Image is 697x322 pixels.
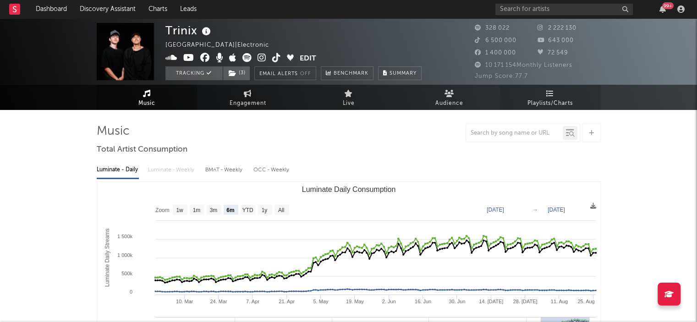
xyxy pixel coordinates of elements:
[538,38,574,44] span: 643 000
[223,66,250,80] button: (3)
[346,299,364,304] text: 19. May
[278,207,284,213] text: All
[475,25,510,31] span: 328 022
[390,71,417,76] span: Summary
[513,299,537,304] text: 28. [DATE]
[414,299,431,304] text: 16. Jun
[242,207,253,213] text: YTD
[210,299,227,304] text: 24. Mar
[659,5,666,13] button: 99+
[662,2,674,9] div: 99 +
[261,207,267,213] text: 1y
[538,25,576,31] span: 2 222 130
[138,98,155,109] span: Music
[495,4,633,15] input: Search for artists
[532,207,538,213] text: →
[165,66,223,80] button: Tracking
[475,62,572,68] span: 10 171 154 Monthly Listeners
[155,207,170,213] text: Zoom
[334,68,368,79] span: Benchmark
[226,207,234,213] text: 6m
[298,85,399,110] a: Live
[254,66,316,80] button: Email AlertsOff
[97,144,187,155] span: Total Artist Consumption
[253,162,290,178] div: OCC - Weekly
[466,130,563,137] input: Search by song name or URL
[104,229,110,287] text: Luminate Daily Streams
[500,85,601,110] a: Playlists/Charts
[550,299,567,304] text: 11. Aug
[117,252,132,258] text: 1 000k
[121,271,132,276] text: 500k
[300,71,311,76] em: Off
[209,207,217,213] text: 3m
[487,207,504,213] text: [DATE]
[321,66,373,80] a: Benchmark
[378,66,422,80] button: Summary
[475,73,528,79] span: Jump Score: 77.7
[176,299,193,304] text: 10. Mar
[205,162,244,178] div: BMAT - Weekly
[192,207,200,213] text: 1m
[223,66,250,80] span: ( 3 )
[475,50,516,56] span: 1 400 000
[449,299,465,304] text: 30. Jun
[129,289,132,295] text: 0
[97,85,198,110] a: Music
[246,299,259,304] text: 7. Apr
[165,23,213,38] div: Trinix
[435,98,463,109] span: Audience
[165,40,280,51] div: [GEOGRAPHIC_DATA] | Electronic
[313,299,329,304] text: 5. May
[399,85,500,110] a: Audience
[479,299,503,304] text: 14. [DATE]
[527,98,573,109] span: Playlists/Charts
[230,98,266,109] span: Engagement
[577,299,594,304] text: 25. Aug
[343,98,355,109] span: Live
[538,50,568,56] span: 72 549
[302,186,395,193] text: Luminate Daily Consumption
[382,299,395,304] text: 2. Jun
[117,234,132,239] text: 1 500k
[176,207,183,213] text: 1w
[300,53,316,65] button: Edit
[97,162,139,178] div: Luminate - Daily
[475,38,516,44] span: 6 500 000
[548,207,565,213] text: [DATE]
[279,299,295,304] text: 21. Apr
[198,85,298,110] a: Engagement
